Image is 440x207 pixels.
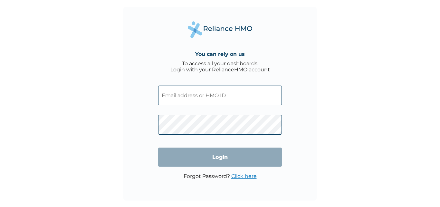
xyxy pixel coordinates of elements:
h4: You can rely on us [195,51,245,57]
a: Click here [231,173,257,179]
div: To access all your dashboards, Login with your RelianceHMO account [170,60,270,73]
input: Email address or HMO ID [158,86,282,105]
input: Login [158,148,282,167]
p: Forgot Password? [184,173,257,179]
img: Reliance Health's Logo [188,21,252,38]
